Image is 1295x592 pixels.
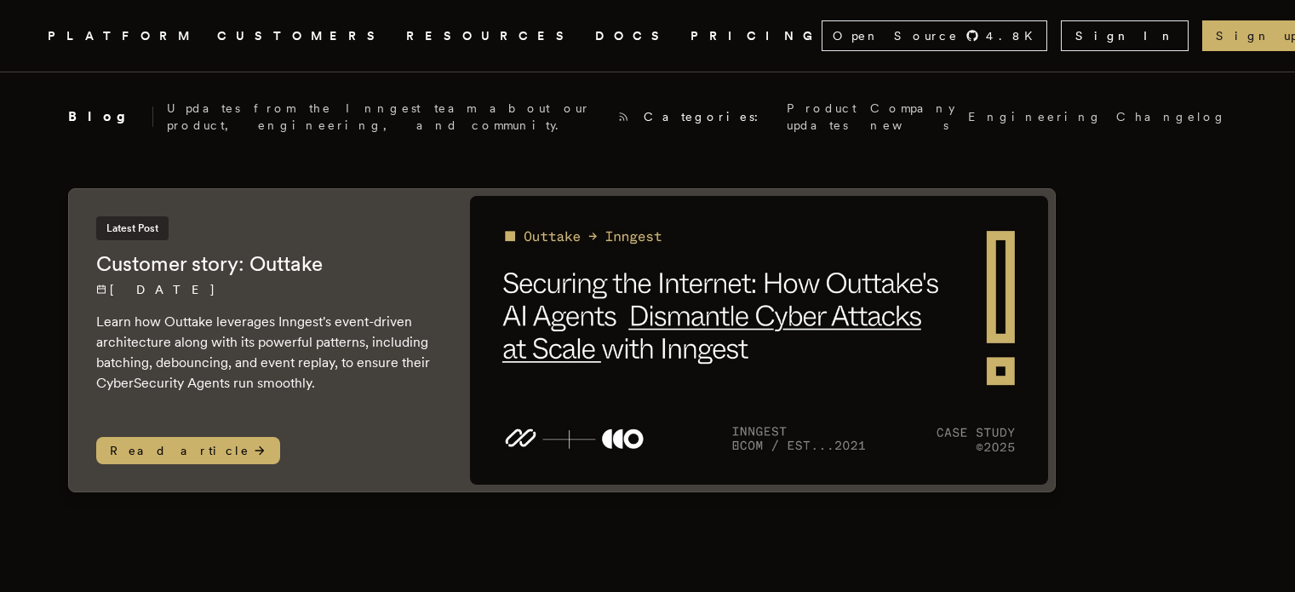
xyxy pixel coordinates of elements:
a: Engineering [968,108,1103,125]
a: PRICING [690,26,822,47]
p: Updates from the Inngest team about our product, engineering, and community. [167,100,604,134]
a: Latest PostCustomer story: Outtake[DATE] Learn how Outtake leverages Inngest's event-driven archi... [68,188,1056,492]
span: Latest Post [96,216,169,240]
a: Sign In [1061,20,1189,51]
p: [DATE] [96,281,436,298]
p: Learn how Outtake leverages Inngest's event-driven architecture along with its powerful patterns,... [96,312,436,394]
span: 4.8 K [986,27,1043,44]
span: Categories: [644,108,773,125]
a: Company news [870,100,954,134]
button: RESOURCES [406,26,575,47]
span: Read article [96,437,280,464]
a: Product updates [787,100,857,134]
a: CUSTOMERS [217,26,386,47]
a: Changelog [1116,108,1227,125]
img: Featured image for Customer story: Outtake blog post [470,196,1048,485]
h2: Customer story: Outtake [96,250,436,278]
button: PLATFORM [48,26,197,47]
h2: Blog [68,106,153,127]
span: Open Source [833,27,959,44]
a: DOCS [595,26,670,47]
